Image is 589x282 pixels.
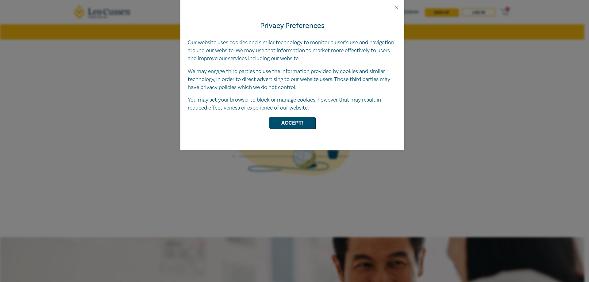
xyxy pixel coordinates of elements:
button: Accept! [269,117,315,129]
p: We may engage third parties to use the information provided by cookies and similar technology, in... [188,68,397,91]
h4: Privacy Preferences [188,20,397,31]
button: Close [394,5,399,10]
p: You may set your browser to block or manage cookies, however that may result in reduced effective... [188,96,397,112]
p: Our website uses cookies and similar technology to monitor a user’s use and navigation around our... [188,39,397,63]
